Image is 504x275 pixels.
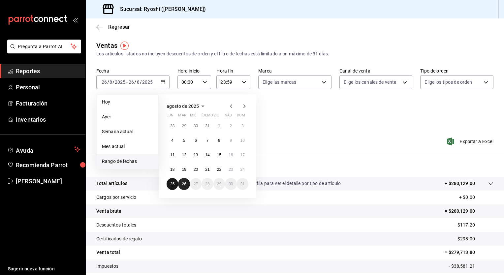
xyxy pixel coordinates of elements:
[240,153,245,157] abbr: 17 de agosto de 2025
[96,222,136,229] p: Descuentos totales
[237,164,248,175] button: 24 de agosto de 2025
[170,153,174,157] abbr: 11 de agosto de 2025
[96,249,120,256] p: Venta total
[167,164,178,175] button: 18 de agosto de 2025
[339,69,413,73] label: Canal de venta
[237,113,245,120] abbr: domingo
[225,113,232,120] abbr: sábado
[140,79,142,85] span: /
[16,67,80,76] span: Reportes
[178,149,190,161] button: 12 de agosto de 2025
[445,249,493,256] p: = $279,713.80
[202,120,213,132] button: 31 de julio de 2025
[206,138,209,143] abbr: 7 de agosto de 2025
[5,48,81,55] a: Pregunta a Parrot AI
[178,178,190,190] button: 26 de agosto de 2025
[202,113,240,120] abbr: jueves
[194,167,198,172] abbr: 20 de agosto de 2025
[241,124,244,128] abbr: 3 de agosto de 2025
[190,135,202,146] button: 6 de agosto de 2025
[178,135,190,146] button: 5 de agosto de 2025
[167,102,207,110] button: agosto de 2025
[205,167,209,172] abbr: 21 de agosto de 2025
[182,167,186,172] abbr: 19 de agosto de 2025
[420,69,493,73] label: Tipo de orden
[194,182,198,186] abbr: 27 de agosto de 2025
[217,182,221,186] abbr: 29 de agosto de 2025
[96,263,118,270] p: Impuestos
[102,158,153,165] span: Rango de fechas
[190,164,202,175] button: 20 de agosto de 2025
[170,167,174,172] abbr: 18 de agosto de 2025
[213,113,219,120] abbr: viernes
[225,120,236,132] button: 2 de agosto de 2025
[229,167,233,172] abbr: 23 de agosto de 2025
[216,69,250,73] label: Hora fin
[237,178,248,190] button: 31 de agosto de 2025
[205,124,209,128] abbr: 31 de julio de 2025
[96,208,121,215] p: Venta bruta
[96,194,137,201] p: Cargos por servicio
[229,153,233,157] abbr: 16 de agosto de 2025
[96,161,493,169] p: Resumen
[167,135,178,146] button: 4 de agosto de 2025
[96,180,127,187] p: Total artículos
[231,180,341,187] p: Da clic en la fila para ver el detalle por tipo de artículo
[170,124,174,128] abbr: 28 de julio de 2025
[109,79,112,85] input: --
[202,135,213,146] button: 7 de agosto de 2025
[240,182,245,186] abbr: 31 de agosto de 2025
[167,178,178,190] button: 25 de agosto de 2025
[178,164,190,175] button: 19 de agosto de 2025
[237,149,248,161] button: 17 de agosto de 2025
[115,5,206,13] h3: Sucursal: Ryoshi ([PERSON_NAME])
[16,177,80,186] span: [PERSON_NAME]
[190,113,196,120] abbr: miércoles
[425,79,472,85] span: Elige los tipos de orden
[16,145,72,153] span: Ayuda
[101,79,107,85] input: --
[445,180,475,187] p: + $280,129.00
[455,235,493,242] p: - $298.00
[114,79,126,85] input: ----
[102,99,153,106] span: Hoy
[230,138,232,143] abbr: 9 de agosto de 2025
[213,149,225,161] button: 15 de agosto de 2025
[445,208,493,215] p: = $280,129.00
[459,194,493,201] p: + $0.00
[112,79,114,85] span: /
[16,161,80,169] span: Recomienda Parrot
[448,137,493,145] button: Exportar a Excel
[205,182,209,186] abbr: 28 de agosto de 2025
[134,79,136,85] span: /
[178,120,190,132] button: 29 de julio de 2025
[137,79,140,85] input: --
[182,182,186,186] abbr: 26 de agosto de 2025
[102,113,153,120] span: Ayer
[126,79,128,85] span: -
[120,42,129,50] img: Tooltip marker
[217,153,221,157] abbr: 15 de agosto de 2025
[213,164,225,175] button: 22 de agosto de 2025
[73,17,78,22] button: open_drawer_menu
[218,124,220,128] abbr: 1 de agosto de 2025
[170,182,174,186] abbr: 25 de agosto de 2025
[213,178,225,190] button: 29 de agosto de 2025
[217,167,221,172] abbr: 22 de agosto de 2025
[16,83,80,92] span: Personal
[258,69,331,73] label: Marca
[182,124,186,128] abbr: 29 de julio de 2025
[225,149,236,161] button: 16 de agosto de 2025
[16,115,80,124] span: Inventarios
[194,124,198,128] abbr: 30 de julio de 2025
[102,143,153,150] span: Mes actual
[16,99,80,108] span: Facturación
[225,178,236,190] button: 30 de agosto de 2025
[202,178,213,190] button: 28 de agosto de 2025
[190,120,202,132] button: 30 de julio de 2025
[225,164,236,175] button: 23 de agosto de 2025
[107,79,109,85] span: /
[178,113,186,120] abbr: martes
